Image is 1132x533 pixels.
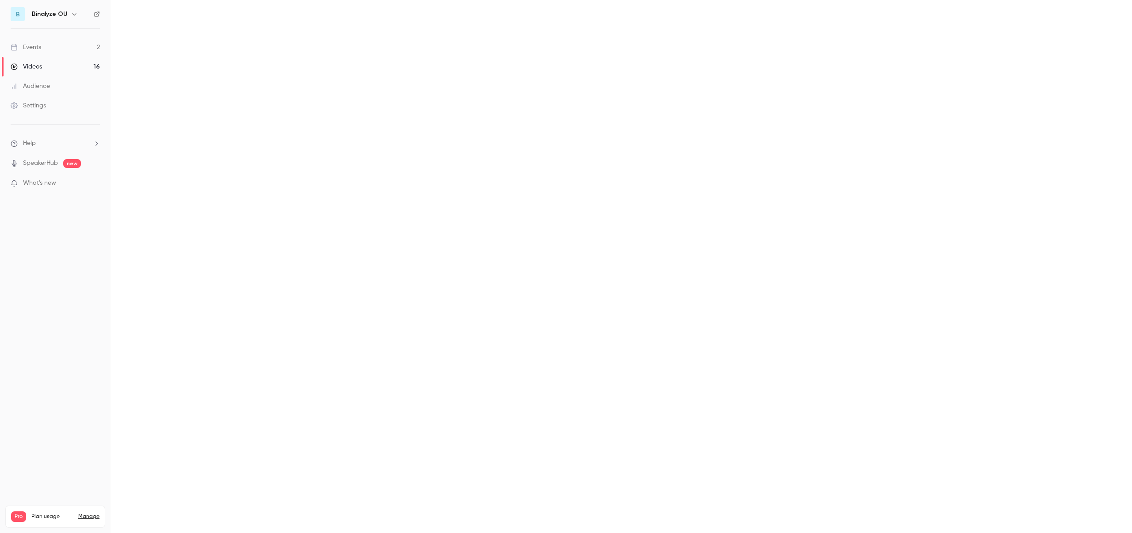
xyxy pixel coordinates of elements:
span: Plan usage [31,513,73,520]
div: Settings [11,101,46,110]
a: Manage [78,513,99,520]
a: SpeakerHub [23,159,58,168]
span: What's new [23,179,56,188]
div: Events [11,43,41,52]
div: Audience [11,82,50,91]
iframe: Noticeable Trigger [89,179,100,187]
span: B [16,10,20,19]
span: Help [23,139,36,148]
span: new [63,159,81,168]
span: Pro [11,511,26,522]
div: Videos [11,62,42,71]
h6: Binalyze OU [32,10,67,19]
li: help-dropdown-opener [11,139,100,148]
